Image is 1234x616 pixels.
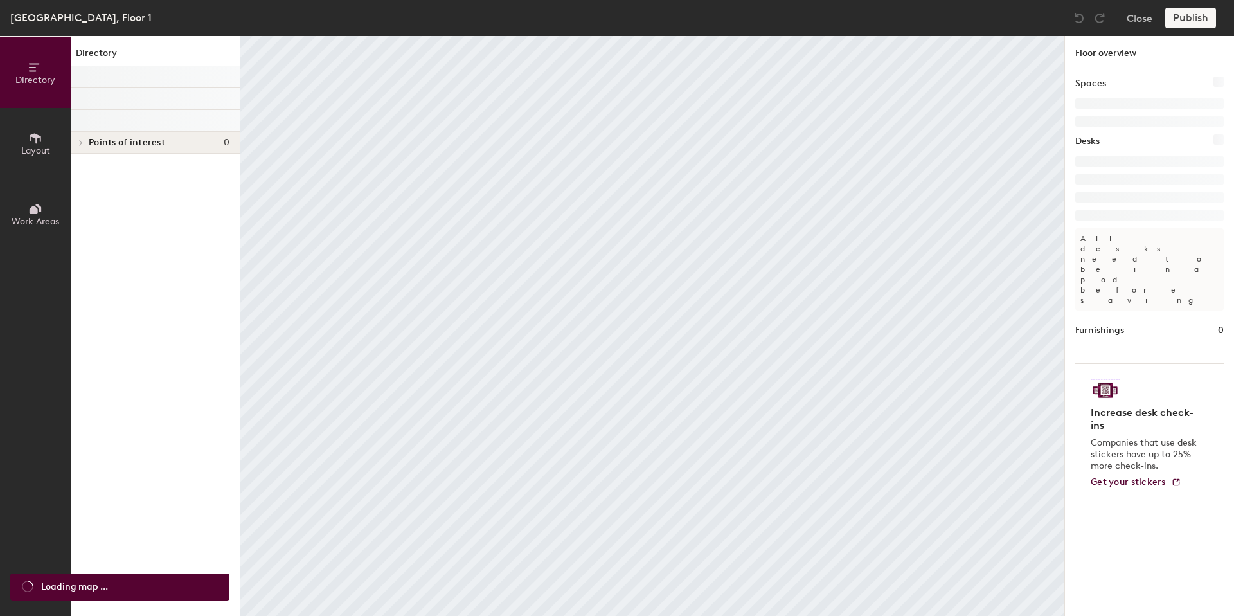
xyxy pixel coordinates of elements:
[1075,323,1124,338] h1: Furnishings
[1091,437,1201,472] p: Companies that use desk stickers have up to 25% more check-ins.
[21,145,50,156] span: Layout
[89,138,165,148] span: Points of interest
[1093,12,1106,24] img: Redo
[1075,228,1224,311] p: All desks need to be in a pod before saving
[41,580,108,594] span: Loading map ...
[10,10,152,26] div: [GEOGRAPHIC_DATA], Floor 1
[71,46,240,66] h1: Directory
[1218,323,1224,338] h1: 0
[240,36,1064,616] canvas: Map
[1127,8,1152,28] button: Close
[1091,476,1166,487] span: Get your stickers
[15,75,55,86] span: Directory
[224,138,229,148] span: 0
[1075,77,1106,91] h1: Spaces
[1065,36,1234,66] h1: Floor overview
[1091,406,1201,432] h4: Increase desk check-ins
[1091,477,1181,488] a: Get your stickers
[12,216,59,227] span: Work Areas
[1091,379,1120,401] img: Sticker logo
[1075,134,1100,149] h1: Desks
[1073,12,1086,24] img: Undo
